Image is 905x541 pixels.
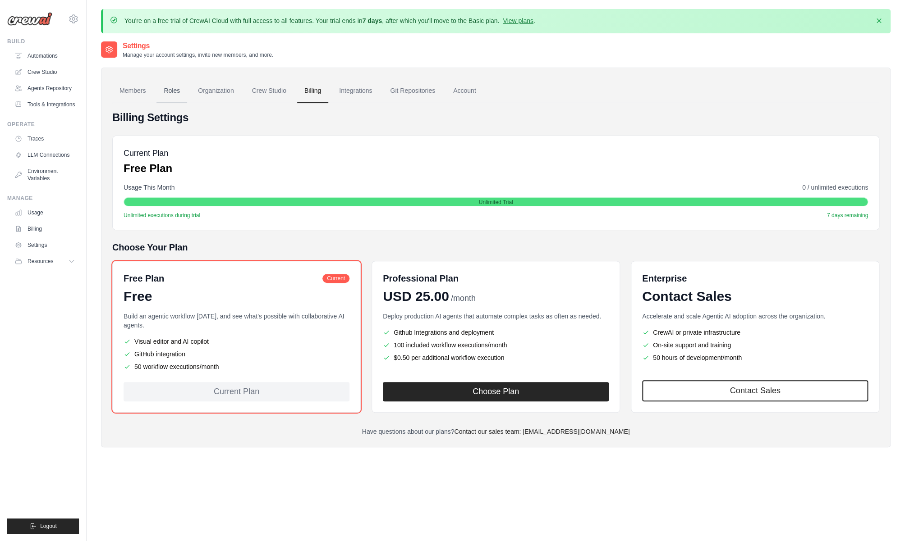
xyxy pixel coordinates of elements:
[124,212,200,219] span: Unlimited executions during trial
[383,312,609,321] p: Deploy production AI agents that automate complex tasks as often as needed.
[11,49,79,63] a: Automations
[11,148,79,162] a: LLM Connections
[478,199,513,206] span: Unlimited Trial
[383,382,609,401] button: Choose Plan
[383,328,609,337] li: Github Integrations and deployment
[7,121,79,128] div: Operate
[642,353,868,362] li: 50 hours of development/month
[124,362,349,371] li: 50 workflow executions/month
[11,222,79,236] a: Billing
[642,272,868,285] h6: Enterprise
[503,17,533,24] a: View plans
[11,164,79,186] a: Environment Variables
[11,81,79,95] a: Agents Repository
[124,16,535,25] p: You're on a free trial of CrewAI Cloud with full access to all features. Your trial ends in , aft...
[322,274,349,283] span: Current
[112,241,879,254] h5: Choose Your Plan
[112,427,879,436] p: Have questions about our plans?
[362,17,382,24] strong: 7 days
[156,79,187,103] a: Roles
[642,328,868,337] li: CrewAI or private infrastructure
[451,292,476,305] span: /month
[40,523,57,530] span: Logout
[642,380,868,401] a: Contact Sales
[446,79,483,103] a: Account
[454,428,629,435] a: Contact our sales team: [EMAIL_ADDRESS][DOMAIN_NAME]
[11,65,79,79] a: Crew Studio
[123,51,273,59] p: Manage your account settings, invite new members, and more.
[245,79,294,103] a: Crew Studio
[383,353,609,362] li: $0.50 per additional workflow execution
[191,79,241,103] a: Organization
[124,147,172,159] h5: Current Plan
[124,272,164,285] h6: Free Plan
[112,79,153,103] a: Members
[7,518,79,534] button: Logout
[297,79,328,103] a: Billing
[124,350,349,359] li: GitHub integration
[124,312,349,330] p: Build an agentic workflow [DATE], and see what's possible with collaborative AI agents.
[11,254,79,268] button: Resources
[11,97,79,112] a: Tools & Integrations
[124,288,349,305] div: Free
[383,272,459,285] h6: Professional Plan
[802,183,868,192] span: 0 / unlimited executions
[28,258,53,265] span: Resources
[7,195,79,202] div: Manage
[7,12,52,26] img: Logo
[642,288,868,305] div: Contact Sales
[124,183,175,192] span: Usage This Month
[642,341,868,350] li: On-site support and training
[123,41,273,51] h2: Settings
[11,205,79,220] a: Usage
[332,79,379,103] a: Integrations
[112,110,879,125] h4: Billing Settings
[827,212,868,219] span: 7 days remaining
[383,79,442,103] a: Git Repositories
[383,288,449,305] span: USD 25.00
[124,161,172,176] p: Free Plan
[383,341,609,350] li: 100 included workflow executions/month
[642,312,868,321] p: Accelerate and scale Agentic AI adoption across the organization.
[11,238,79,252] a: Settings
[11,132,79,146] a: Traces
[124,337,349,346] li: Visual editor and AI copilot
[7,38,79,45] div: Build
[124,382,349,401] div: Current Plan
